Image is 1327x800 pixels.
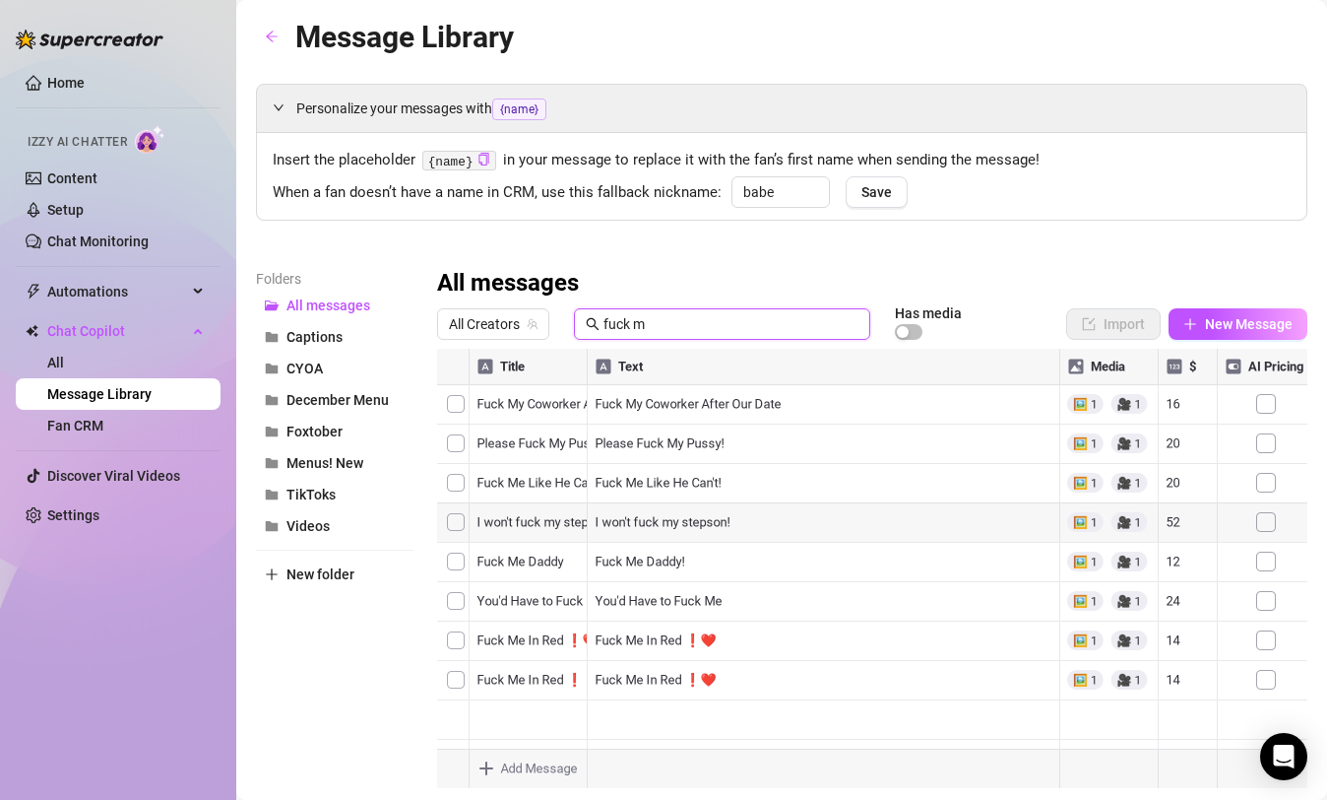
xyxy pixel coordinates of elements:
[477,153,490,166] span: copy
[273,101,284,113] span: expanded
[135,125,165,154] img: AI Chatter
[47,418,103,433] a: Fan CRM
[256,321,413,353] button: Captions
[47,170,97,186] a: Content
[256,384,413,416] button: December Menu
[47,507,99,523] a: Settings
[846,176,908,208] button: Save
[273,149,1291,172] span: Insert the placeholder in your message to replace it with the fan’s first name when sending the m...
[256,353,413,384] button: CYOA
[895,307,962,319] article: Has media
[265,488,279,501] span: folder
[603,313,858,335] input: Search messages
[265,456,279,470] span: folder
[256,416,413,447] button: Foxtober
[47,276,187,307] span: Automations
[256,510,413,542] button: Videos
[256,268,413,290] article: Folders
[586,317,600,331] span: search
[286,361,323,376] span: CYOA
[1066,308,1161,340] button: Import
[295,14,514,60] article: Message Library
[286,424,343,439] span: Foxtober
[449,309,537,339] span: All Creators
[265,519,279,533] span: folder
[265,30,279,43] span: arrow-left
[861,184,892,200] span: Save
[47,315,187,347] span: Chat Copilot
[265,393,279,407] span: folder
[265,567,279,581] span: plus
[286,567,354,582] span: New folder
[26,324,38,338] img: Chat Copilot
[286,487,336,502] span: TikToks
[1169,308,1307,340] button: New Message
[527,318,538,330] span: team
[256,447,413,479] button: Menus! New
[422,151,496,171] code: {name}
[477,153,490,167] button: Click to Copy
[286,518,330,534] span: Videos
[16,30,163,49] img: logo-BBDzfeDw.svg
[47,468,180,484] a: Discover Viral Videos
[47,202,84,218] a: Setup
[47,233,149,249] a: Chat Monitoring
[286,298,370,313] span: All messages
[1183,317,1197,331] span: plus
[286,392,389,408] span: December Menu
[256,559,413,590] button: New folder
[28,133,127,152] span: Izzy AI Chatter
[437,268,579,300] h3: All messages
[26,284,41,300] span: thunderbolt
[265,330,279,344] span: folder
[1205,316,1293,332] span: New Message
[492,99,546,120] span: {name}
[265,425,279,438] span: folder
[286,455,363,471] span: Menus! New
[256,479,413,510] button: TikToks
[286,329,343,345] span: Captions
[273,181,722,205] span: When a fan doesn’t have a name in CRM, use this fallback nickname:
[265,362,279,375] span: folder
[47,355,64,370] a: All
[256,290,413,321] button: All messages
[257,85,1306,132] div: Personalize your messages with{name}
[1260,733,1307,780] div: Open Intercom Messenger
[47,75,85,91] a: Home
[296,98,1291,120] span: Personalize your messages with
[265,299,279,312] span: folder-open
[47,386,152,402] a: Message Library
